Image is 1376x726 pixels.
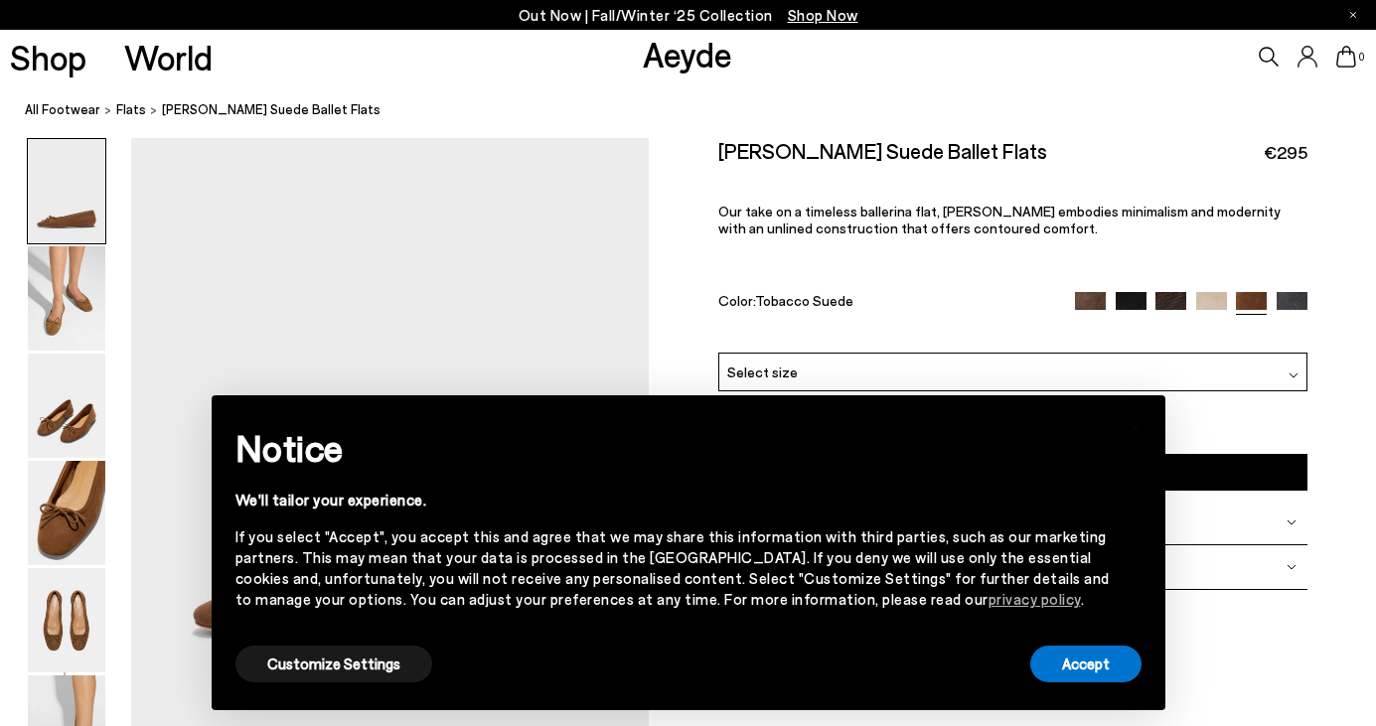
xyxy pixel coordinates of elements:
a: Aeyde [643,33,732,74]
h2: Notice [235,422,1110,474]
img: Delfina Suede Ballet Flats - Image 3 [28,354,105,458]
span: Tobacco Suede [755,292,853,309]
img: svg%3E [1287,562,1297,572]
span: Select size [727,362,798,382]
nav: breadcrumb [25,83,1376,138]
span: Our take on a timeless ballerina flat, [PERSON_NAME] embodies minimalism and modernity with an un... [718,203,1280,236]
span: flats [116,101,146,117]
img: Delfina Suede Ballet Flats - Image 5 [28,568,105,672]
div: If you select "Accept", you accept this and agree that we may share this information with third p... [235,526,1110,610]
button: Customize Settings [235,646,432,682]
span: [PERSON_NAME] Suede Ballet Flats [162,99,381,120]
img: Delfina Suede Ballet Flats - Image 1 [28,139,105,243]
a: World [124,40,213,74]
span: × [1127,410,1141,439]
img: Delfina Suede Ballet Flats - Image 4 [28,461,105,565]
span: €295 [1264,140,1307,165]
span: 0 [1356,52,1366,63]
button: Close this notice [1110,401,1157,449]
p: Out Now | Fall/Winter ‘25 Collection [519,3,858,28]
img: svg%3E [1289,370,1299,380]
a: 0 [1336,46,1356,68]
span: Navigate to /collections/new-in [788,6,858,24]
div: Color: [718,292,1056,315]
a: Shop [10,40,86,74]
div: We'll tailor your experience. [235,490,1110,510]
img: svg%3E [1287,517,1297,527]
button: Accept [1030,646,1142,682]
h2: [PERSON_NAME] Suede Ballet Flats [718,138,1047,163]
a: flats [116,99,146,120]
a: All Footwear [25,99,100,120]
a: privacy policy [989,590,1081,608]
img: Delfina Suede Ballet Flats - Image 2 [28,246,105,351]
